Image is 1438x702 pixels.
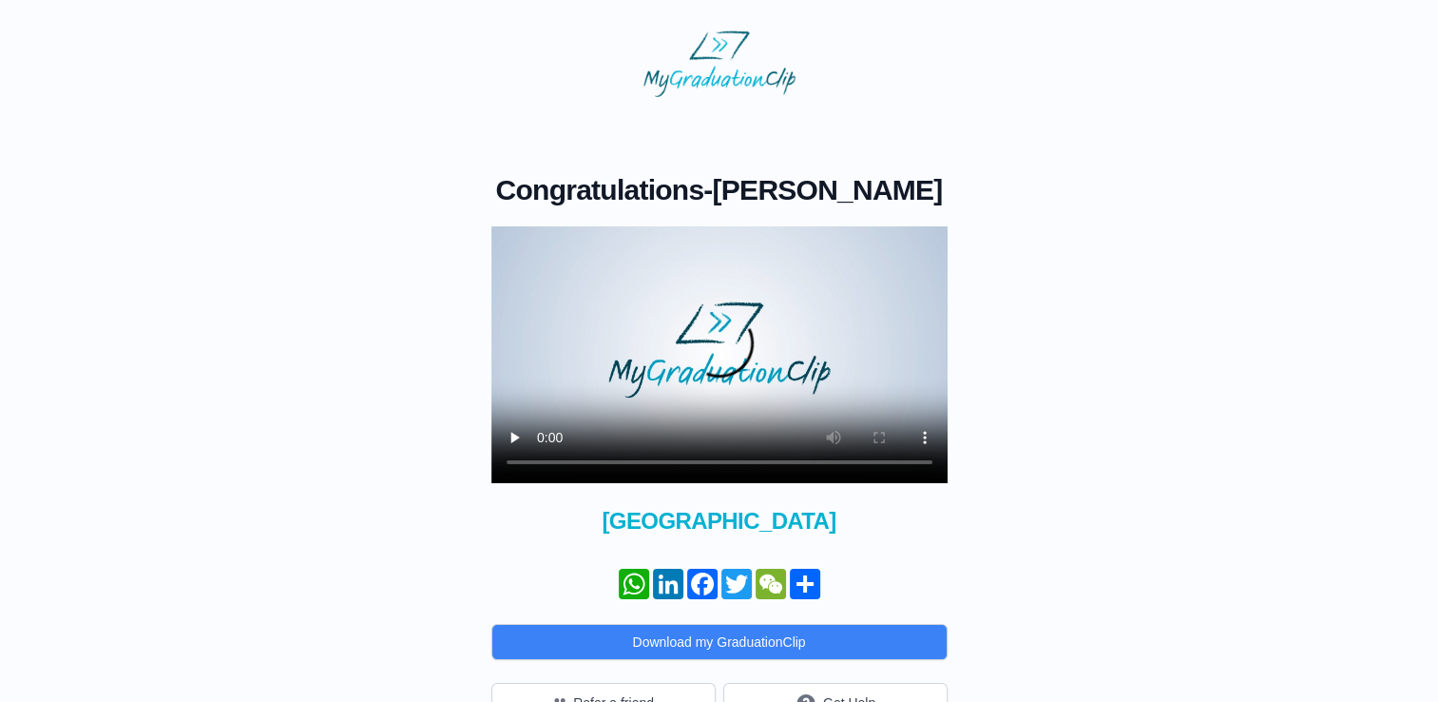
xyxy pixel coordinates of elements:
[617,569,651,599] a: WhatsApp
[491,173,948,207] h1: -
[754,569,788,599] a: WeChat
[643,30,796,97] img: MyGraduationClip
[496,174,704,205] span: Congratulations
[713,174,943,205] span: [PERSON_NAME]
[719,569,754,599] a: Twitter
[685,569,719,599] a: Facebook
[491,506,948,536] span: [GEOGRAPHIC_DATA]
[788,569,822,599] a: Share
[491,624,948,660] button: Download my GraduationClip
[651,569,685,599] a: LinkedIn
